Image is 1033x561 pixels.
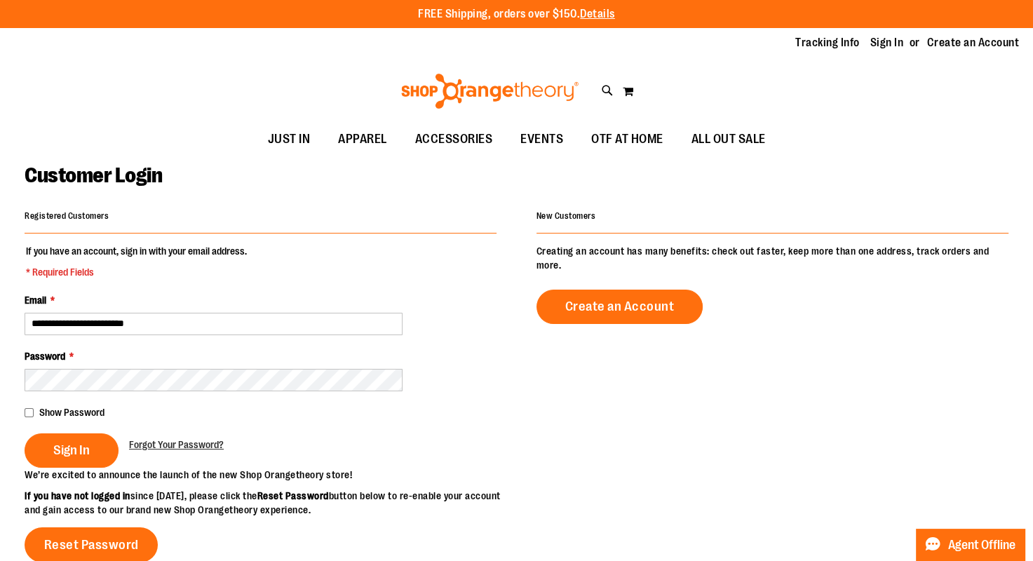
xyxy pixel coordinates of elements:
[536,211,596,221] strong: New Customers
[927,35,1020,50] a: Create an Account
[257,490,329,501] strong: Reset Password
[26,265,247,279] span: * Required Fields
[39,407,104,418] span: Show Password
[580,8,615,20] a: Details
[25,211,109,221] strong: Registered Customers
[25,295,46,306] span: Email
[536,244,1008,272] p: Creating an account has many benefits: check out faster, keep more than one address, track orders...
[418,6,615,22] p: FREE Shipping, orders over $150.
[25,490,130,501] strong: If you have not logged in
[25,163,162,187] span: Customer Login
[338,123,387,155] span: APPAREL
[691,123,766,155] span: ALL OUT SALE
[415,123,493,155] span: ACCESSORIES
[53,442,90,458] span: Sign In
[25,433,119,468] button: Sign In
[44,537,139,553] span: Reset Password
[916,529,1025,561] button: Agent Offline
[795,35,860,50] a: Tracking Info
[129,438,224,452] a: Forgot Your Password?
[25,351,65,362] span: Password
[948,539,1015,552] span: Agent Offline
[870,35,904,50] a: Sign In
[536,290,703,324] a: Create an Account
[129,439,224,450] span: Forgot Your Password?
[399,74,581,109] img: Shop Orangetheory
[268,123,311,155] span: JUST IN
[25,489,517,517] p: since [DATE], please click the button below to re-enable your account and gain access to our bran...
[520,123,563,155] span: EVENTS
[565,299,675,314] span: Create an Account
[25,244,248,279] legend: If you have an account, sign in with your email address.
[591,123,663,155] span: OTF AT HOME
[25,468,517,482] p: We’re excited to announce the launch of the new Shop Orangetheory store!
